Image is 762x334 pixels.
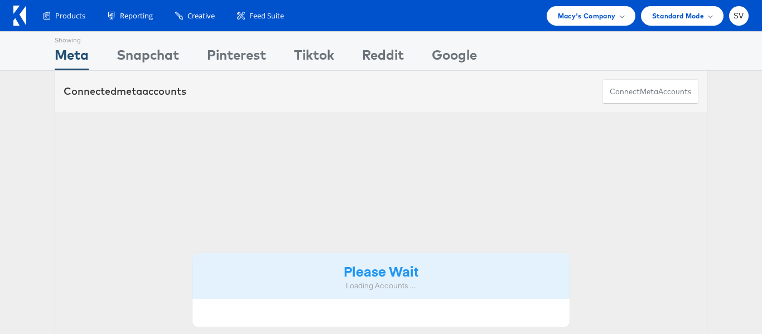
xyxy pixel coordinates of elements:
[120,11,153,21] span: Reporting
[362,45,404,70] div: Reddit
[432,45,477,70] div: Google
[652,10,704,22] span: Standard Mode
[207,45,266,70] div: Pinterest
[249,11,284,21] span: Feed Suite
[55,45,89,70] div: Meta
[187,11,215,21] span: Creative
[558,10,616,22] span: Macy's Company
[117,85,142,98] span: meta
[602,79,698,104] button: ConnectmetaAccounts
[55,11,85,21] span: Products
[55,32,89,45] div: Showing
[344,262,418,280] strong: Please Wait
[640,86,658,97] span: meta
[201,280,561,291] div: Loading Accounts ....
[294,45,334,70] div: Tiktok
[117,45,179,70] div: Snapchat
[734,12,744,20] span: SV
[64,84,186,99] div: Connected accounts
